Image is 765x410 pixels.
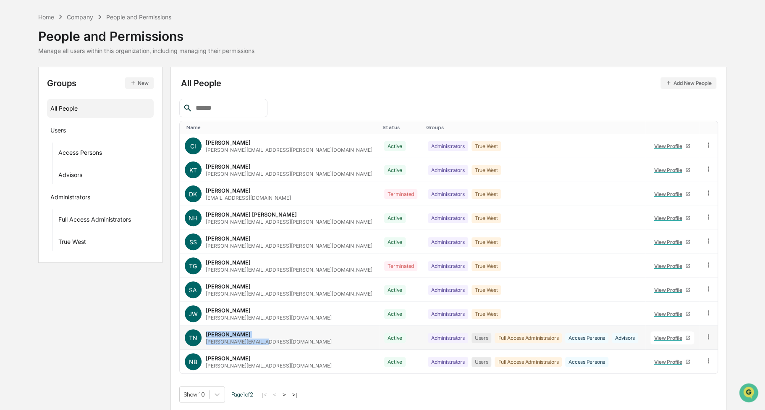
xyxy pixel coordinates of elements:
[189,167,197,174] span: KT
[384,333,406,343] div: Active
[384,285,406,295] div: Active
[206,219,372,225] div: [PERSON_NAME][EMAIL_ADDRESS][PERSON_NAME][DOMAIN_NAME]
[654,359,685,365] div: View Profile
[384,237,406,247] div: Active
[472,189,501,199] div: True West
[384,213,406,223] div: Active
[654,311,685,317] div: View Profile
[428,309,468,319] div: Administrators
[280,391,288,398] button: >
[8,64,24,79] img: 1746055101610-c473b297-6a78-478c-a979-82029cc54cd1
[50,193,90,204] div: Administrators
[8,93,56,100] div: Past conversations
[495,333,562,343] div: Full Access Administrators
[472,285,501,295] div: True West
[189,238,197,246] span: SS
[84,185,102,192] span: Pylon
[125,77,153,89] button: New
[70,114,73,121] span: •
[428,333,468,343] div: Administrators
[650,259,694,272] a: View Profile
[18,64,33,79] img: 8933085812038_c878075ebb4cc5468115_72.jpg
[660,77,716,89] button: Add New People
[206,211,297,218] div: [PERSON_NAME] [PERSON_NAME]
[472,333,492,343] div: Users
[428,237,468,247] div: Administrators
[50,101,150,115] div: All People
[472,309,501,319] div: True West
[650,235,694,249] a: View Profile
[472,261,501,271] div: True West
[654,287,685,293] div: View Profile
[206,362,332,369] div: [PERSON_NAME][EMAIL_ADDRESS][DOMAIN_NAME]
[612,333,638,343] div: Advisors
[565,333,608,343] div: Access Persons
[189,214,197,222] span: NH
[428,165,468,175] div: Administrators
[384,309,406,319] div: Active
[472,213,501,223] div: True West
[38,22,254,44] div: People and Permissions
[472,141,501,151] div: True West
[189,358,197,365] span: NB
[38,64,138,72] div: Start new chat
[59,185,102,192] a: Powered byPylon
[8,166,15,172] div: 🔎
[428,357,468,367] div: Administrators
[206,355,251,362] div: [PERSON_NAME]
[67,13,93,21] div: Company
[26,114,68,121] span: [PERSON_NAME]
[565,357,608,367] div: Access Persons
[650,307,694,320] a: View Profile
[50,127,66,137] div: Users
[654,239,685,245] div: View Profile
[189,190,197,198] span: DK
[58,171,82,181] div: Advisors
[8,150,15,156] div: 🖐️
[206,163,251,170] div: [PERSON_NAME]
[384,165,406,175] div: Active
[17,149,54,157] span: Preclearance
[706,124,714,130] div: Toggle SortBy
[206,331,251,338] div: [PERSON_NAME]
[426,124,642,130] div: Toggle SortBy
[61,150,68,156] div: 🗄️
[5,161,56,177] a: 🔎Data Lookup
[290,391,299,398] button: >|
[58,238,86,248] div: True West
[206,267,372,273] div: [PERSON_NAME][EMAIL_ADDRESS][PERSON_NAME][DOMAIN_NAME]
[654,215,685,221] div: View Profile
[231,391,253,398] span: Page 1 of 2
[5,145,58,161] a: 🖐️Preclearance
[17,165,53,173] span: Data Lookup
[206,195,291,201] div: [EMAIL_ADDRESS][DOMAIN_NAME]
[47,77,154,89] div: Groups
[189,310,198,317] span: JW
[428,213,468,223] div: Administrators
[654,167,685,173] div: View Profile
[472,357,492,367] div: Users
[384,189,417,199] div: Terminated
[206,307,251,314] div: [PERSON_NAME]
[143,66,153,77] button: Start new chat
[206,259,251,266] div: [PERSON_NAME]
[654,191,685,197] div: View Profile
[649,124,696,130] div: Toggle SortBy
[74,114,92,121] span: [DATE]
[189,334,197,341] span: TN
[206,147,372,153] div: [PERSON_NAME][EMAIL_ADDRESS][PERSON_NAME][DOMAIN_NAME]
[650,164,694,177] a: View Profile
[650,283,694,296] a: View Profile
[58,149,102,159] div: Access Persons
[190,143,196,150] span: CI
[428,141,468,151] div: Administrators
[382,124,419,130] div: Toggle SortBy
[189,262,197,270] span: TG
[472,165,501,175] div: True West
[654,335,685,341] div: View Profile
[8,106,22,119] img: Sigrid Alegria
[130,91,153,101] button: See all
[58,145,107,161] a: 🗄️Attestations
